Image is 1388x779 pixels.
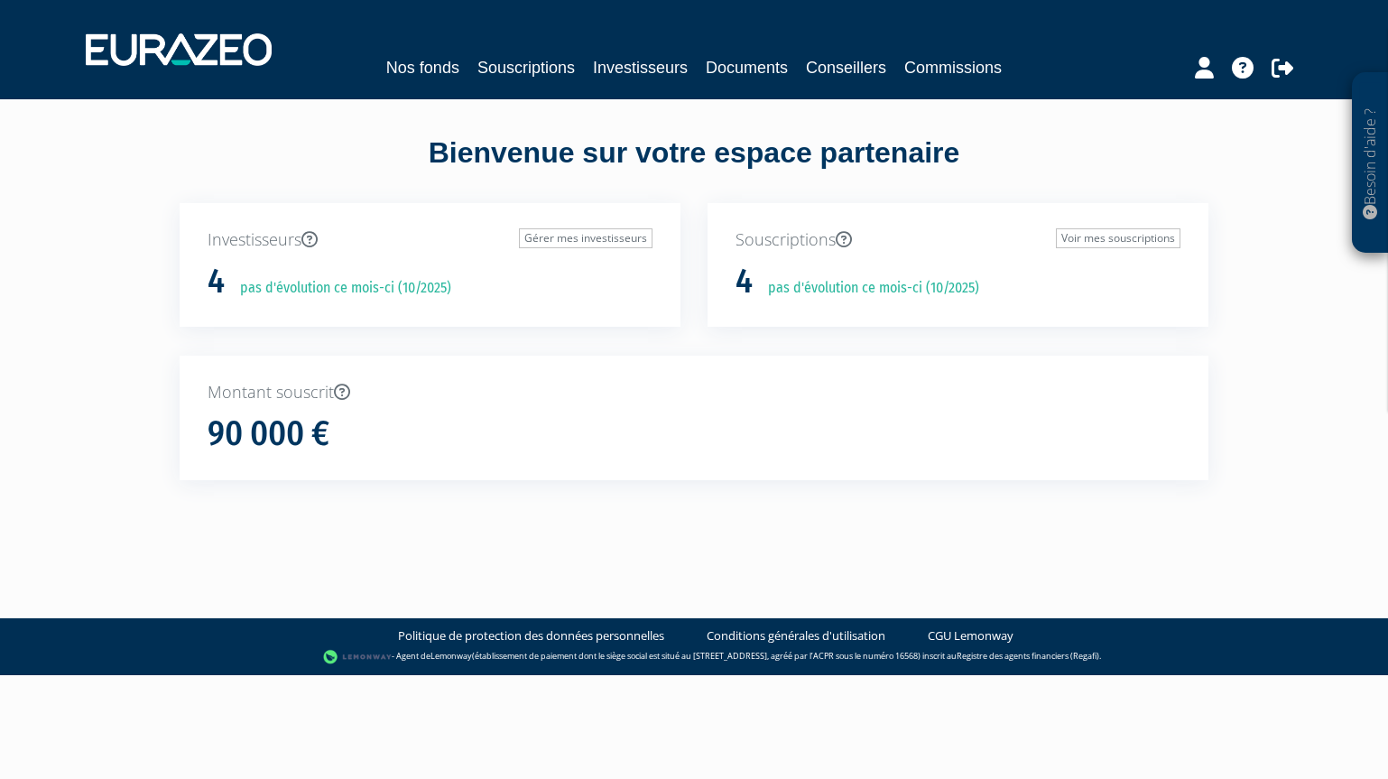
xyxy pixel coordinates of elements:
a: Lemonway [430,650,472,662]
a: Documents [706,55,788,80]
a: Investisseurs [593,55,688,80]
img: logo-lemonway.png [323,648,393,666]
h1: 4 [736,263,753,301]
p: Besoin d'aide ? [1360,82,1381,245]
p: pas d'évolution ce mois-ci (10/2025) [755,278,979,299]
p: pas d'évolution ce mois-ci (10/2025) [227,278,451,299]
p: Montant souscrit [208,381,1180,404]
a: Conditions générales d'utilisation [707,627,885,645]
p: Souscriptions [736,228,1180,252]
a: Gérer mes investisseurs [519,228,652,248]
a: Politique de protection des données personnelles [398,627,664,645]
img: 1732889491-logotype_eurazeo_blanc_rvb.png [86,33,272,66]
a: CGU Lemonway [928,627,1013,645]
a: Souscriptions [477,55,575,80]
h1: 4 [208,263,225,301]
div: - Agent de (établissement de paiement dont le siège social est situé au [STREET_ADDRESS], agréé p... [18,648,1370,666]
p: Investisseurs [208,228,652,252]
a: Nos fonds [386,55,459,80]
h1: 90 000 € [208,415,329,453]
a: Voir mes souscriptions [1056,228,1180,248]
a: Registre des agents financiers (Regafi) [957,650,1099,662]
a: Conseillers [806,55,886,80]
a: Commissions [904,55,1002,80]
div: Bienvenue sur votre espace partenaire [166,133,1222,203]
